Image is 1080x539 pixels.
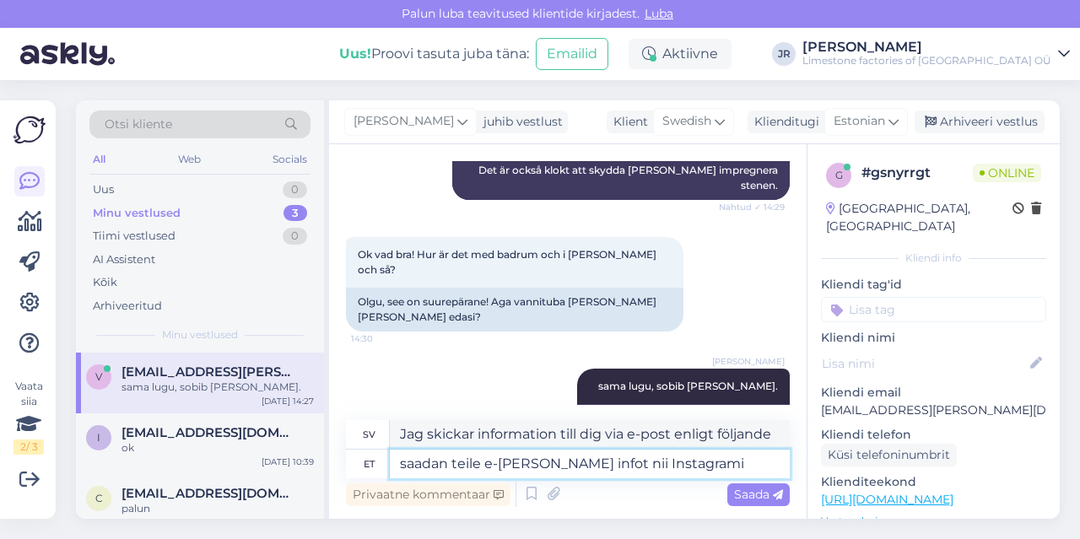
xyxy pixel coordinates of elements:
span: [PERSON_NAME] [712,355,785,368]
span: Minu vestlused [162,327,238,342]
div: Tiimi vestlused [93,228,175,245]
input: Lisa nimi [822,354,1027,373]
div: Web [175,148,204,170]
span: V [95,370,102,383]
div: All [89,148,109,170]
span: contact@stinalutz.com [121,486,297,501]
div: Proovi tasuta juba täna: [339,44,529,64]
div: Vaata siia [13,379,44,455]
p: Vaata edasi ... [821,514,1046,529]
span: Ok vad bra! Hur är det med badrum och i [PERSON_NAME] och så? [358,248,659,276]
span: c [95,492,103,504]
p: [EMAIL_ADDRESS][PERSON_NAME][DOMAIN_NAME] [821,402,1046,419]
img: Askly Logo [13,114,46,146]
span: Nähtud ✓ 14:29 [719,201,785,213]
p: Klienditeekond [821,473,1046,491]
input: Lisa tag [821,297,1046,322]
textarea: Jag skickar information till dig via e-post enligt följande [390,420,790,449]
span: Online [973,164,1041,182]
span: Saada [734,487,783,502]
span: g [835,169,843,181]
div: Uus [93,181,114,198]
div: Arhiveeritud [93,298,162,315]
div: Klient [607,113,648,131]
p: Kliendi telefon [821,426,1046,444]
div: 2 / 3 [13,439,44,455]
span: [PERSON_NAME] [354,112,454,131]
a: [PERSON_NAME]Limestone factories of [GEOGRAPHIC_DATA] OÜ [802,40,1070,67]
div: Det är också klokt att skydda [PERSON_NAME] impregnera stenen. [452,156,790,200]
div: Küsi telefoninumbrit [821,444,957,466]
span: Estonian [834,112,885,131]
div: 0 [283,228,307,245]
div: sama lugu, sobib [PERSON_NAME]. [121,380,314,395]
a: [URL][DOMAIN_NAME] [821,492,953,507]
div: JR [772,42,796,66]
div: [PERSON_NAME] [802,40,1051,54]
div: [DATE] 10:39 [262,455,314,468]
div: [DATE] 14:27 [262,395,314,407]
button: Emailid [536,38,608,70]
div: Minu vestlused [93,205,181,222]
span: Swedish [662,112,711,131]
div: et [364,450,375,478]
div: 0 [283,181,307,198]
div: Samma historia, den passar även där. [577,404,790,433]
span: Luba [640,6,678,21]
div: Klienditugi [748,113,819,131]
span: imland.magnus@gmail.com [121,425,297,440]
div: Olgu, see on suurepärane! Aga vannituba [PERSON_NAME] [PERSON_NAME] edasi? [346,288,683,331]
div: ok [121,440,314,455]
div: Socials [269,148,310,170]
p: Kliendi nimi [821,329,1046,347]
div: [DATE] 12:46 [262,516,314,529]
div: 3 [283,205,307,222]
div: # gsnyrrgt [861,163,973,183]
div: palun [121,501,314,516]
b: Uus! [339,46,371,62]
p: Kliendi tag'id [821,276,1046,294]
div: Kõik [93,274,117,291]
span: i [97,431,100,444]
p: Kliendi email [821,384,1046,402]
textarea: saadan teile e-[PERSON_NAME] infot nii Instagrami [390,450,790,478]
div: Kliendi info [821,251,1046,266]
div: Arhiveeri vestlus [915,110,1045,133]
div: Privaatne kommentaar [346,483,510,506]
span: 14:30 [351,332,414,345]
div: AI Assistent [93,251,155,268]
span: Viktoria.strom@outlook.com [121,364,297,380]
div: Aktiivne [629,39,732,69]
span: Otsi kliente [105,116,172,133]
div: Limestone factories of [GEOGRAPHIC_DATA] OÜ [802,54,1051,67]
div: [GEOGRAPHIC_DATA], [GEOGRAPHIC_DATA] [826,200,1012,235]
div: juhib vestlust [477,113,563,131]
span: sama lugu, sobib [PERSON_NAME]. [598,380,778,392]
div: sv [363,420,375,449]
